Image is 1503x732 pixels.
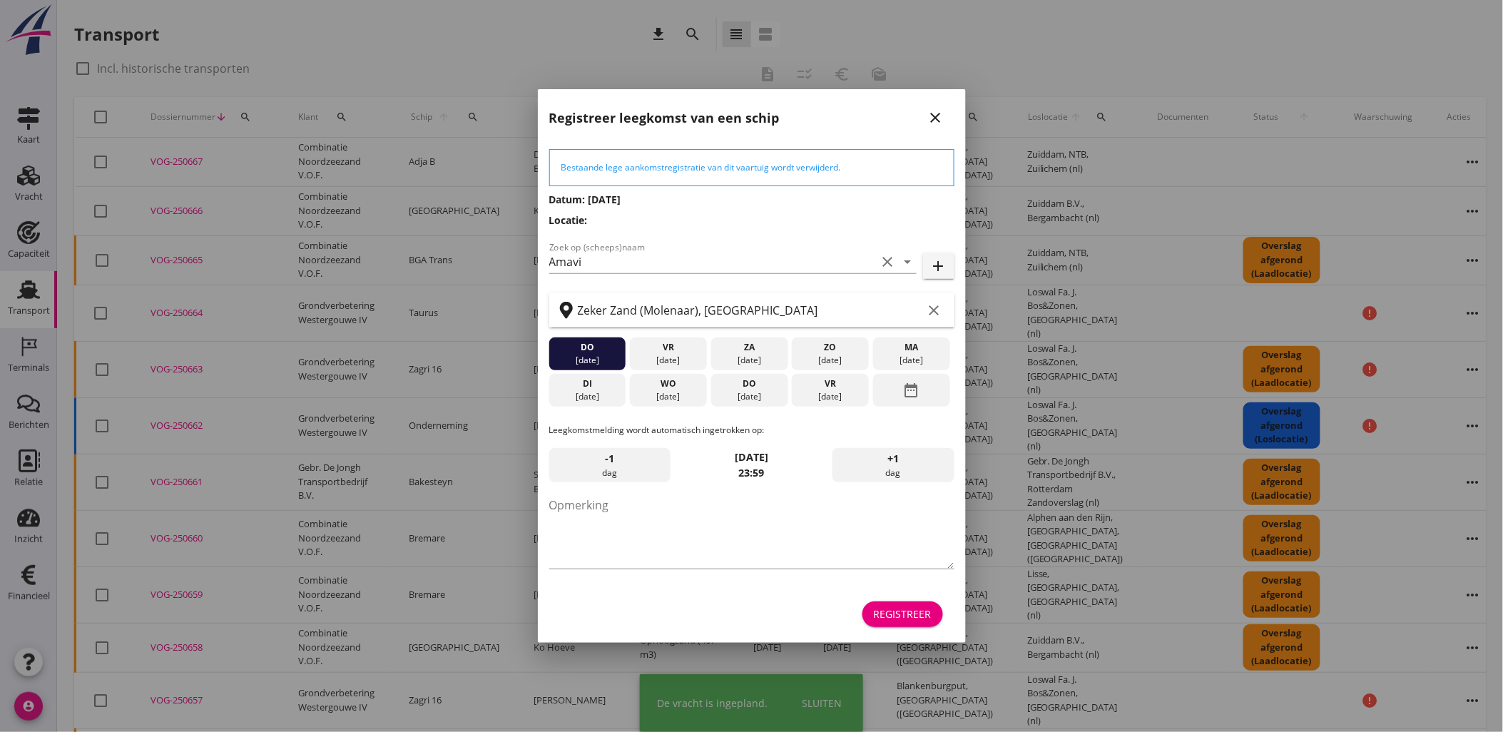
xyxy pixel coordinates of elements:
i: clear [880,253,897,270]
div: za [714,341,784,354]
span: +1 [887,451,899,467]
strong: 23:59 [739,466,765,479]
textarea: Opmerking [549,494,954,569]
div: [DATE] [795,354,865,367]
h3: Locatie: [549,213,954,228]
div: do [714,377,784,390]
div: [DATE] [552,354,622,367]
div: ma [877,341,947,354]
div: Bestaande lege aankomstregistratie van dit vaartuig wordt verwijderd. [561,161,942,174]
h3: Datum: [DATE] [549,192,954,207]
div: do [552,341,622,354]
p: Leegkomstmelding wordt automatisch ingetrokken op: [549,424,954,437]
i: arrow_drop_down [900,253,917,270]
input: Zoek op terminal of plaats [578,299,923,322]
input: Zoek op (scheeps)naam [549,250,877,273]
i: date_range [903,377,920,403]
div: [DATE] [877,354,947,367]
i: add [930,258,947,275]
div: wo [633,377,703,390]
div: dag [549,448,671,482]
span: -1 [605,451,614,467]
div: zo [795,341,865,354]
div: [DATE] [633,354,703,367]
div: [DATE] [633,390,703,403]
div: di [552,377,622,390]
button: Registreer [862,601,943,627]
div: [DATE] [714,354,784,367]
i: clear [926,302,943,319]
div: vr [633,341,703,354]
h2: Registreer leegkomst van een schip [549,108,780,128]
i: close [927,109,944,126]
div: vr [795,377,865,390]
div: [DATE] [795,390,865,403]
strong: [DATE] [735,450,768,464]
div: Registreer [874,606,932,621]
div: dag [832,448,954,482]
div: [DATE] [552,390,622,403]
div: [DATE] [714,390,784,403]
